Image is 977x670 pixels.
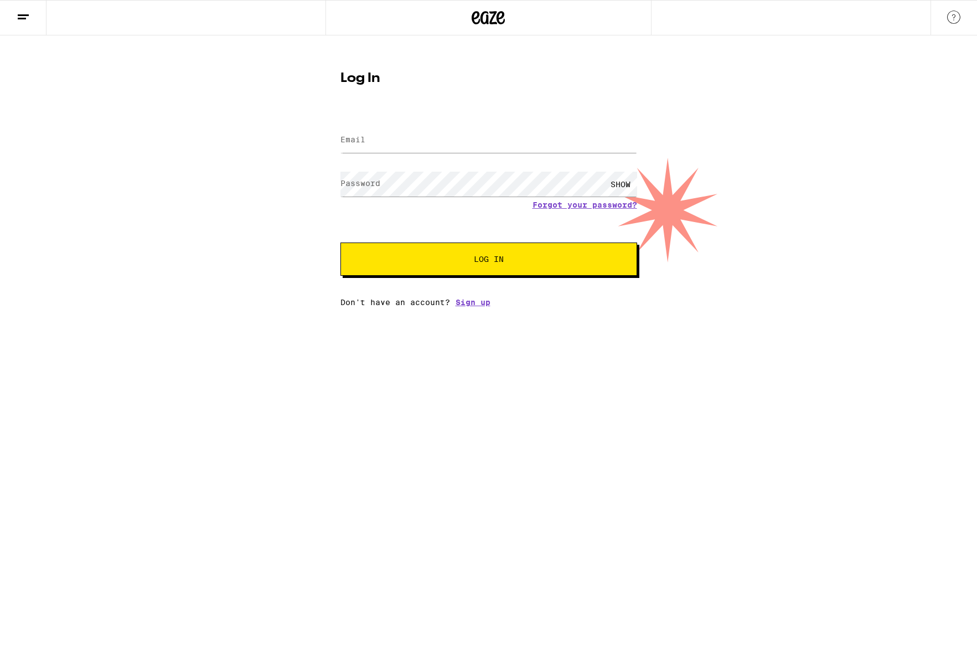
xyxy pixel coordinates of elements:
[456,298,490,307] a: Sign up
[474,255,504,263] span: Log In
[533,200,637,209] a: Forgot your password?
[340,128,637,153] input: Email
[340,72,637,85] h1: Log In
[604,172,637,197] div: SHOW
[340,179,380,188] label: Password
[340,135,365,144] label: Email
[340,243,637,276] button: Log In
[340,298,637,307] div: Don't have an account?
